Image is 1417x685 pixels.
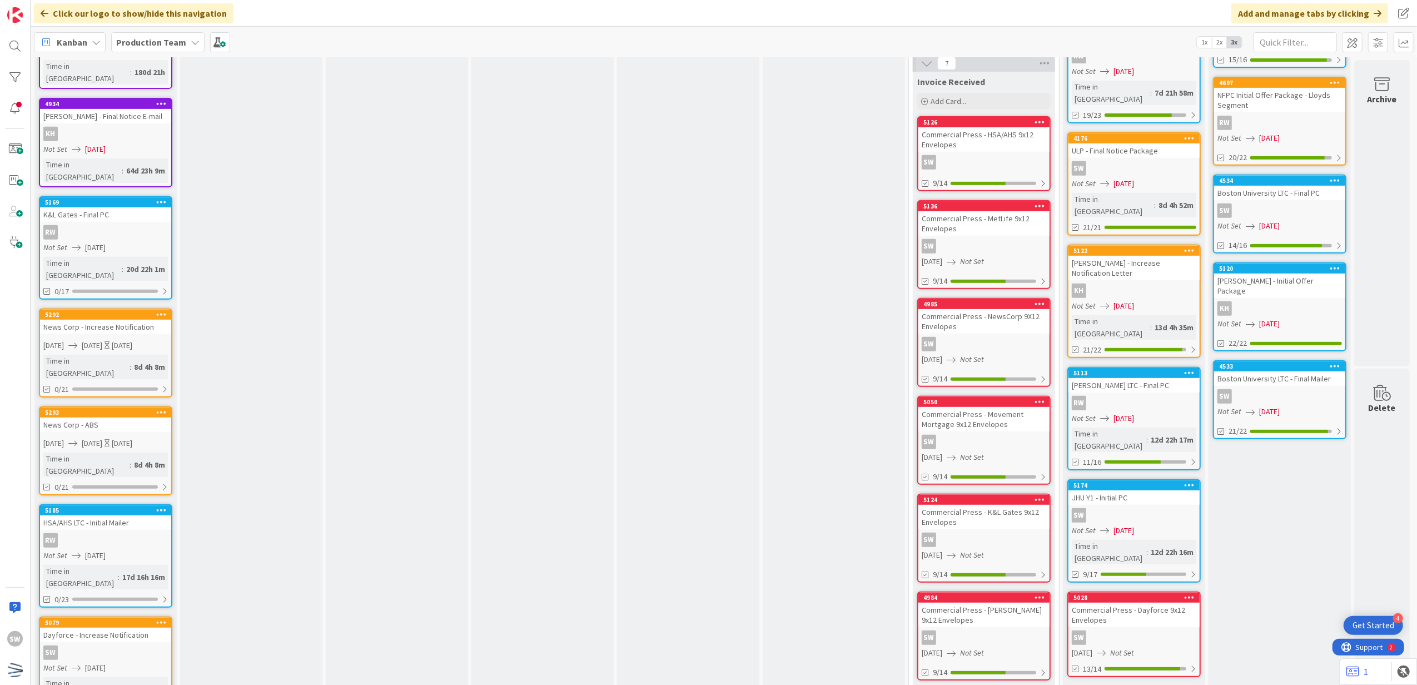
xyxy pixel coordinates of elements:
[1214,116,1345,130] div: RW
[43,565,118,589] div: Time in [GEOGRAPHIC_DATA]
[1368,92,1397,106] div: Archive
[1212,37,1227,48] span: 2x
[1068,593,1200,627] div: 5028Commercial Press - Dayforce 9x12 Envelopes
[85,550,106,562] span: [DATE]
[130,361,131,373] span: :
[1068,256,1200,280] div: [PERSON_NAME] - Increase Notification Letter
[922,155,936,170] div: SW
[1197,37,1212,48] span: 1x
[1083,456,1101,468] span: 11/16
[1152,321,1196,334] div: 13d 4h 35m
[34,3,233,23] div: Click our logo to show/hide this navigation
[933,471,947,483] span: 9/14
[1068,246,1200,256] div: 5122
[918,435,1050,449] div: SW
[918,397,1050,431] div: 5050Commercial Press - Movement Mortgage 9x12 Envelopes
[918,593,1050,603] div: 4984
[960,256,984,266] i: Not Set
[40,320,171,334] div: News Corp - Increase Notification
[1146,434,1148,446] span: :
[1068,143,1200,158] div: ULP - Final Notice Package
[960,648,984,658] i: Not Set
[1068,631,1200,645] div: SW
[922,337,936,351] div: SW
[922,256,942,267] span: [DATE]
[1113,178,1134,190] span: [DATE]
[918,155,1050,170] div: SW
[54,286,69,297] span: 0/17
[1072,284,1086,298] div: KH
[45,507,171,514] div: 5185
[918,495,1050,505] div: 5124
[1214,176,1345,200] div: 4534Boston University LTC - Final PC
[923,496,1050,504] div: 5124
[922,631,936,645] div: SW
[45,311,171,319] div: 5292
[122,165,123,177] span: :
[122,263,123,275] span: :
[1219,265,1345,272] div: 5120
[40,207,171,222] div: K&L Gates - Final PC
[1214,186,1345,200] div: Boston University LTC - Final PC
[1072,631,1086,645] div: SW
[918,117,1050,127] div: 5126
[1214,274,1345,298] div: [PERSON_NAME] - Initial Offer Package
[1072,81,1150,105] div: Time in [GEOGRAPHIC_DATA]
[43,438,64,449] span: [DATE]
[43,340,64,351] span: [DATE]
[1148,434,1196,446] div: 12d 22h 17m
[960,550,984,560] i: Not Set
[82,340,102,351] span: [DATE]
[923,202,1050,210] div: 5136
[918,397,1050,407] div: 5050
[1068,508,1200,523] div: SW
[1353,620,1394,631] div: Get Started
[1068,284,1200,298] div: KH
[43,257,122,281] div: Time in [GEOGRAPHIC_DATA]
[1083,222,1101,234] span: 21/21
[40,618,171,642] div: 5079Dayforce - Increase Notification
[918,201,1050,236] div: 5136Commercial Press - MetLife 9x12 Envelopes
[1217,116,1232,130] div: RW
[1148,546,1196,558] div: 12d 22h 16m
[1214,88,1345,112] div: NFPC Initial Offer Package - Lloyds Segment
[40,225,171,240] div: RW
[1068,246,1200,280] div: 5122[PERSON_NAME] - Increase Notification Letter
[1072,161,1086,176] div: SW
[40,408,171,418] div: 5293
[918,631,1050,645] div: SW
[1231,3,1388,23] div: Add and manage tabs by clicking
[40,505,171,515] div: 5185
[937,57,956,70] span: 7
[1113,413,1134,424] span: [DATE]
[1146,546,1148,558] span: :
[917,76,985,87] span: Invoice Received
[1152,87,1196,99] div: 7d 21h 58m
[1073,594,1200,602] div: 5028
[112,438,132,449] div: [DATE]
[1154,199,1156,211] span: :
[1217,301,1232,316] div: KH
[43,550,67,560] i: Not Set
[960,354,984,364] i: Not Set
[1217,133,1241,143] i: Not Set
[1217,203,1232,218] div: SW
[43,453,130,477] div: Time in [GEOGRAPHIC_DATA]
[1229,240,1247,251] span: 14/16
[918,239,1050,254] div: SW
[1068,480,1200,505] div: 5174JHU Y1 - Initial PC
[1072,396,1086,410] div: RW
[1073,369,1200,377] div: 5113
[1259,132,1280,144] span: [DATE]
[922,647,942,659] span: [DATE]
[1110,648,1134,658] i: Not Set
[1068,161,1200,176] div: SW
[54,384,69,395] span: 0/21
[1068,378,1200,393] div: [PERSON_NAME] LTC - Final PC
[7,631,23,647] div: SW
[1072,315,1150,340] div: Time in [GEOGRAPHIC_DATA]
[1229,54,1247,66] span: 15/16
[40,628,171,642] div: Dayforce - Increase Notification
[918,299,1050,309] div: 4985
[918,495,1050,529] div: 5124Commercial Press - K&L Gates 9x12 Envelopes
